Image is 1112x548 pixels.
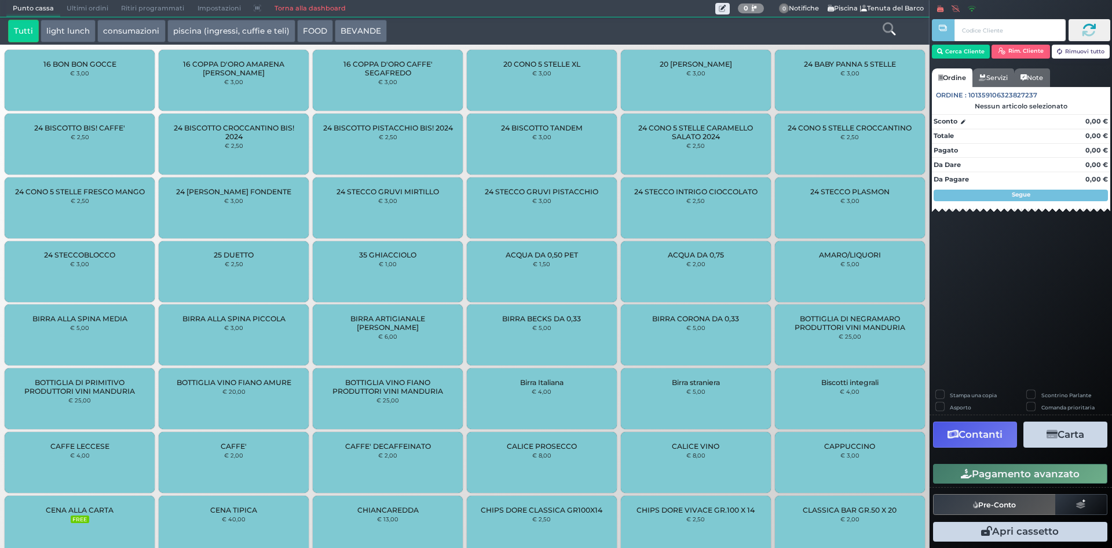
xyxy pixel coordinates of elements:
[224,78,243,85] small: € 3,00
[668,251,724,259] span: ACQUA DA 0,75
[532,516,551,522] small: € 2,50
[1052,45,1110,59] button: Rimuovi tutto
[15,187,145,196] span: 24 CONO 5 STELLE FRESCO MANGO
[532,70,551,77] small: € 3,00
[933,522,1107,542] button: Apri cassetto
[533,260,550,267] small: € 1,50
[41,20,96,43] button: light lunch
[934,175,969,183] strong: Da Pagare
[357,506,419,514] span: CHIANCAREDDA
[97,20,165,43] button: consumazioni
[532,324,551,331] small: € 5,00
[221,442,247,451] span: CAFFE'
[660,60,732,68] span: 20 [PERSON_NAME]
[1012,191,1030,198] strong: Segue
[224,452,243,459] small: € 2,00
[323,314,453,332] span: BIRRA ARTIGIANALE [PERSON_NAME]
[840,133,859,140] small: € 2,50
[686,452,705,459] small: € 8,00
[225,260,243,267] small: € 2,50
[950,391,997,399] label: Stampa una copia
[379,260,397,267] small: € 1,00
[686,324,705,331] small: € 5,00
[378,452,397,459] small: € 2,00
[268,1,352,17] a: Torna alla dashboard
[934,146,958,154] strong: Pagato
[323,60,453,77] span: 16 COPPA D'ORO CAFFE' SEGAFREDO
[50,442,109,451] span: CAFFE LECCESE
[652,314,739,323] span: BIRRA CORONA DA 0,33
[824,442,875,451] span: CAPPUCCINO
[210,506,257,514] span: CENA TIPICA
[932,68,972,87] a: Ordine
[376,397,399,404] small: € 25,00
[323,378,453,395] span: BOTTIGLIA VINO FIANO PRODUTTORI VINI MANDURIA
[686,70,705,77] small: € 3,00
[840,452,859,459] small: € 3,00
[60,1,115,17] span: Ultimi ordini
[840,260,859,267] small: € 5,00
[46,506,114,514] span: CENA ALLA CARTA
[933,494,1056,515] button: Pre-Conto
[933,464,1107,484] button: Pagamento avanzato
[335,20,387,43] button: BEVANDE
[744,4,748,12] b: 0
[71,133,89,140] small: € 2,50
[379,133,397,140] small: € 2,50
[377,516,398,522] small: € 13,00
[936,90,967,100] span: Ordine :
[503,60,580,68] span: 20 CONO 5 STELLE XL
[686,260,705,267] small: € 2,00
[378,78,397,85] small: € 3,00
[686,388,705,395] small: € 5,00
[686,197,705,204] small: € 2,50
[70,260,89,267] small: € 3,00
[672,442,719,451] span: CALICE VINO
[43,60,116,68] span: 16 BON BON GOCCE
[840,388,859,395] small: € 4,00
[70,324,89,331] small: € 5,00
[819,251,881,259] span: AMARO/LIQUORI
[788,124,912,132] span: 24 CONO 5 STELLE CROCCANTINO
[840,516,859,522] small: € 2,00
[222,388,246,395] small: € 20,00
[532,388,551,395] small: € 4,00
[224,197,243,204] small: € 3,00
[214,251,254,259] span: 25 DUETTO
[686,142,705,149] small: € 2,50
[115,1,191,17] span: Ritiri programmati
[686,516,705,522] small: € 2,50
[44,251,115,259] span: 24 STECCOBLOCCO
[1085,146,1108,154] strong: 0,00 €
[954,19,1065,41] input: Codice Cliente
[532,452,551,459] small: € 8,00
[14,378,145,395] span: BOTTIGLIA DI PRIMITIVO PRODUTTORI VINI MANDURIA
[71,516,89,524] small: FREE
[1085,161,1108,169] strong: 0,00 €
[1014,68,1049,87] a: Note
[378,333,397,340] small: € 6,00
[932,102,1110,110] div: Nessun articolo selezionato
[992,45,1050,59] button: Rim. Cliente
[177,378,291,387] span: BOTTIGLIA VINO FIANO AMURE
[933,422,1017,448] button: Contanti
[32,314,127,323] span: BIRRA ALLA SPINA MEDIA
[71,197,89,204] small: € 2,50
[934,161,961,169] strong: Da Dare
[506,251,578,259] span: ACQUA DA 0,50 PET
[6,1,60,17] span: Punto cassa
[70,70,89,77] small: € 3,00
[932,45,990,59] button: Cerca Cliente
[934,132,954,140] strong: Totale
[950,404,971,411] label: Asporto
[222,516,246,522] small: € 40,00
[485,187,598,196] span: 24 STECCO GRUVI PISTACCHIO
[378,197,397,204] small: € 3,00
[224,324,243,331] small: € 3,00
[532,197,551,204] small: € 3,00
[169,124,299,141] span: 24 BISCOTTO CROCCANTINO BIS! 2024
[934,117,957,126] strong: Sconto
[68,397,91,404] small: € 25,00
[840,70,859,77] small: € 3,00
[968,90,1037,100] span: 101359106323827237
